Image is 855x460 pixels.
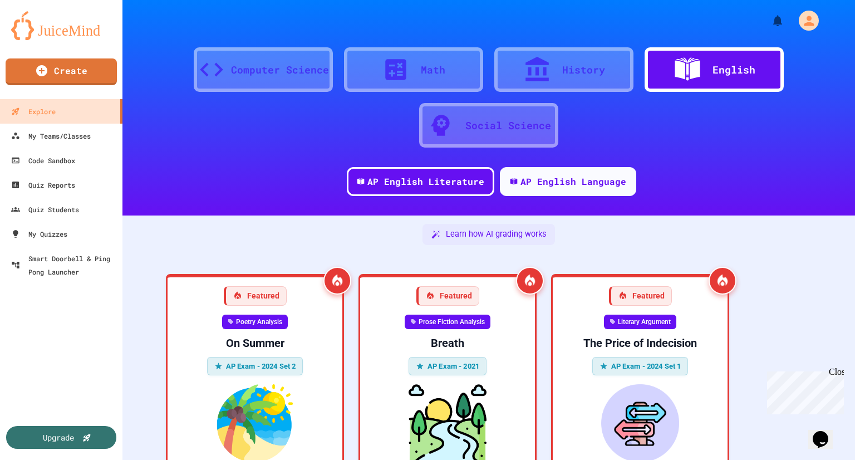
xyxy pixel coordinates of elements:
[222,315,288,329] div: Poetry Analysis
[43,432,74,443] div: Upgrade
[562,62,605,77] div: History
[787,8,822,33] div: My Account
[367,175,484,188] div: AP English Literature
[11,203,79,216] div: Quiz Students
[465,118,551,133] div: Social Science
[562,336,719,350] div: The Price of Indecision
[11,227,67,241] div: My Quizzes
[446,228,546,241] span: Learn how AI grading works
[11,11,111,40] img: logo-orange.svg
[369,336,526,350] div: Breath
[405,315,490,329] div: Prose Fiction Analysis
[176,336,333,350] div: On Summer
[609,286,672,306] div: Featured
[11,154,75,167] div: Code Sandbox
[604,315,676,329] div: Literary Argument
[6,58,117,85] a: Create
[207,357,303,376] div: AP Exam - 2024 Set 2
[11,105,56,118] div: Explore
[592,357,689,376] div: AP Exam - 2024 Set 1
[4,4,77,71] div: Chat with us now!Close
[409,357,487,376] div: AP Exam - 2021
[416,286,479,306] div: Featured
[520,175,626,188] div: AP English Language
[224,286,287,306] div: Featured
[11,252,118,278] div: Smart Doorbell & Ping Pong Launcher
[231,62,329,77] div: Computer Science
[11,129,91,143] div: My Teams/Classes
[750,11,787,30] div: My Notifications
[712,62,755,77] div: English
[11,178,75,192] div: Quiz Reports
[421,62,445,77] div: Math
